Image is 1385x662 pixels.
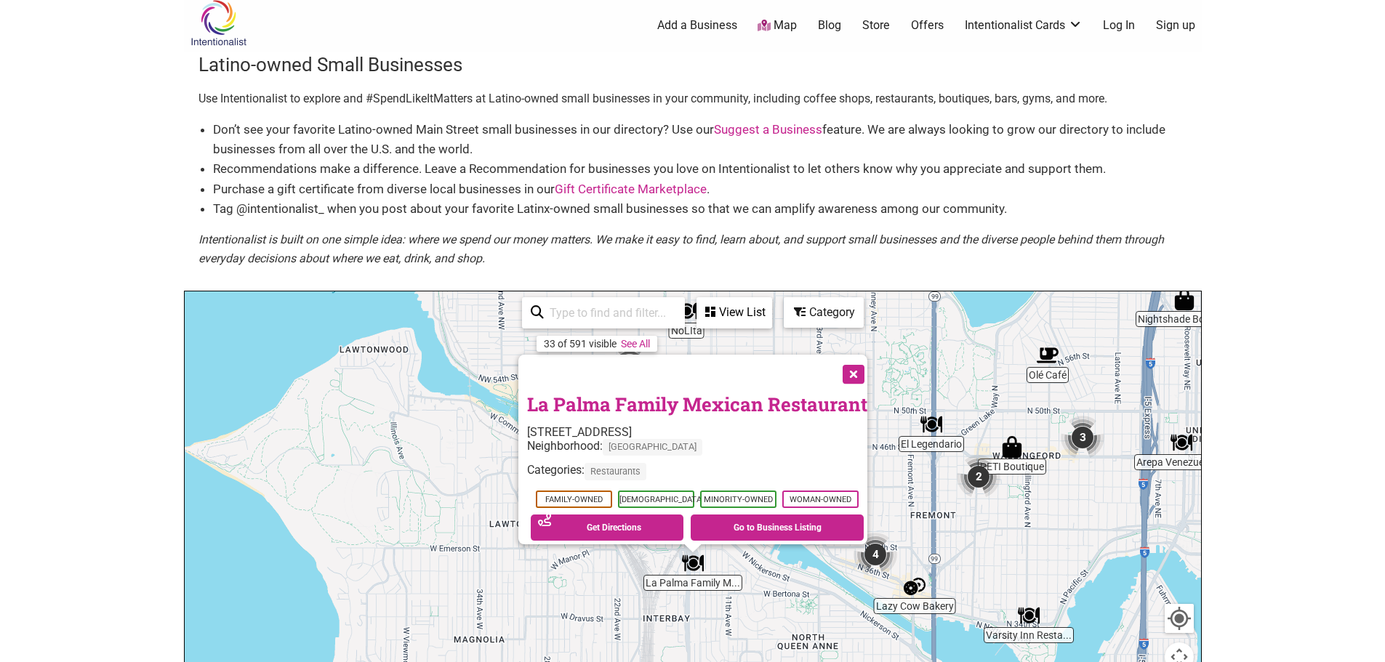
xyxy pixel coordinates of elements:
[603,439,702,456] span: [GEOGRAPHIC_DATA]
[657,17,737,33] a: Add a Business
[198,233,1164,265] em: Intentionalist is built on one simple idea: where we spend our money matters. We make it easy to ...
[1173,288,1195,310] div: Nightshade Botanicals
[714,122,822,137] a: Suggest a Business
[522,297,685,328] div: Type to search and filter
[527,464,867,488] div: Categories:
[555,182,707,196] a: Gift Certificate Marketplace
[682,552,704,574] div: La Palma Family Mexican Restaurant
[527,439,867,463] div: Neighborhood:
[854,533,897,576] div: 4
[213,199,1187,219] li: Tag @intentionalist_ when you post about your favorite Latinx-owned small businesses so that we c...
[784,297,864,328] div: Filter by category
[1037,344,1059,366] div: Olé Café
[213,159,1187,179] li: Recommendations make a difference. Leave a Recommendation for businesses you love on Intentionali...
[904,576,926,597] div: Lazy Cow Bakery
[621,338,650,350] a: See All
[1103,17,1135,33] a: Log In
[698,299,771,326] div: View List
[957,455,1000,498] div: 2
[862,17,890,33] a: Store
[527,392,867,416] a: La Palma Family Mexican Restaurant
[1061,416,1104,459] div: 3
[1018,605,1040,626] div: Varsity Inn Restaurant
[691,514,864,541] a: Go to Business Listing
[785,299,862,326] div: Category
[618,491,694,508] span: [DEMOGRAPHIC_DATA]-Owned
[531,514,683,541] a: Get Directions
[1001,436,1023,458] div: PETI Boutique
[965,17,1083,33] a: Intentionalist Cards
[696,297,772,328] div: See a list of the visible businesses
[527,425,867,439] div: [STREET_ADDRESS]
[536,491,612,508] span: Family-Owned
[834,355,870,391] button: Close
[1171,432,1192,453] div: Arepa Venezuelan Kitchen
[920,413,942,435] div: El Legendario
[585,464,646,480] span: Restaurants
[1156,17,1195,33] a: Sign up
[911,17,944,33] a: Offers
[198,89,1187,108] p: Use Intentionalist to explore and #SpendLikeItMatters at Latino-owned small businesses in your co...
[544,299,676,327] input: Type to find and filter...
[198,52,1187,78] h3: Latino-owned Small Businesses
[544,338,617,350] div: 33 of 591 visible
[700,491,776,508] span: Minority-Owned
[1165,604,1194,633] button: Your Location
[758,17,797,34] a: Map
[213,120,1187,159] li: Don’t see your favorite Latino-owned Main Street small businesses in our directory? Use our featu...
[782,491,859,508] span: Woman-Owned
[818,17,841,33] a: Blog
[213,179,1187,199] li: Purchase a gift certificate from diverse local businesses in our .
